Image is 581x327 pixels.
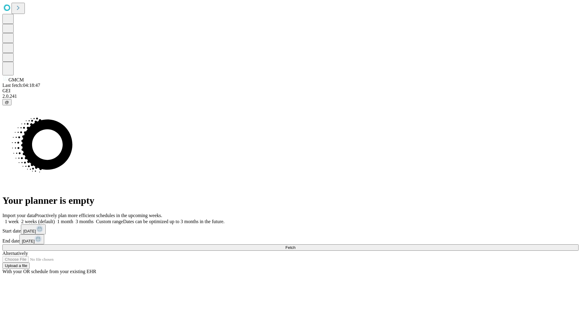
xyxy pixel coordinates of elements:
[2,99,11,105] button: @
[2,244,579,251] button: Fetch
[2,88,579,94] div: GEI
[2,224,579,234] div: Start date
[35,213,162,218] span: Proactively plan more efficient schedules in the upcoming weeks.
[19,234,44,244] button: [DATE]
[2,195,579,206] h1: Your planner is empty
[96,219,123,224] span: Custom range
[8,77,24,82] span: GMCM
[21,224,46,234] button: [DATE]
[23,229,36,233] span: [DATE]
[2,213,35,218] span: Import your data
[2,234,579,244] div: End date
[5,100,9,104] span: @
[2,94,579,99] div: 2.0.241
[76,219,94,224] span: 3 months
[285,245,295,250] span: Fetch
[2,83,40,88] span: Last fetch: 04:18:47
[57,219,73,224] span: 1 month
[2,263,30,269] button: Upload a file
[123,219,225,224] span: Dates can be optimized up to 3 months in the future.
[22,239,34,243] span: [DATE]
[5,219,19,224] span: 1 week
[2,251,28,256] span: Alternatively
[21,219,55,224] span: 2 weeks (default)
[2,269,96,274] span: With your OR schedule from your existing EHR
